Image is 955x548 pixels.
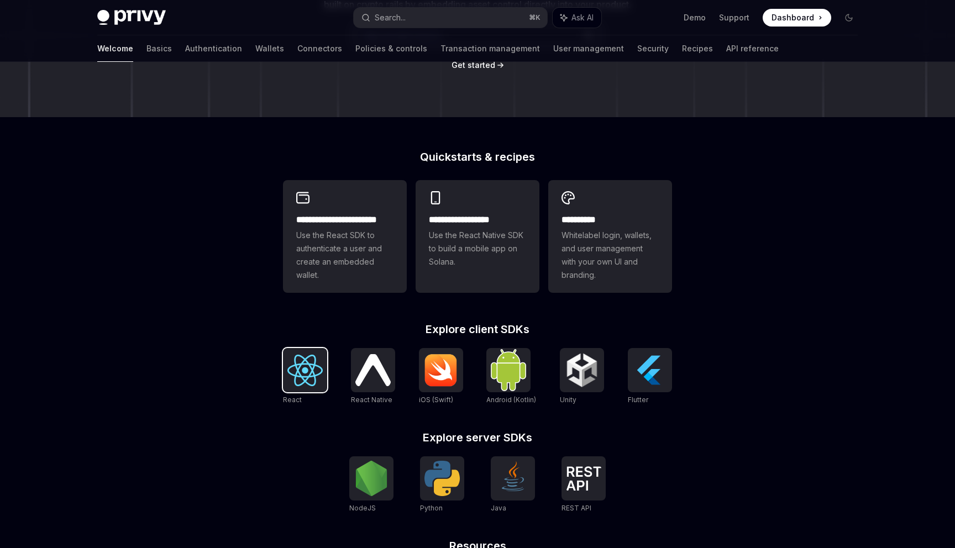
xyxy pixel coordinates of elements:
[628,348,672,405] a: FlutterFlutter
[349,504,376,512] span: NodeJS
[726,35,779,62] a: API reference
[571,12,594,23] span: Ask AI
[566,466,601,491] img: REST API
[424,461,460,496] img: Python
[682,35,713,62] a: Recipes
[354,8,547,28] button: Search...⌘K
[255,35,284,62] a: Wallets
[772,12,814,23] span: Dashboard
[283,432,672,443] h2: Explore server SDKs
[283,348,327,405] a: ReactReact
[419,348,463,405] a: iOS (Swift)iOS (Swift)
[719,12,749,23] a: Support
[440,35,540,62] a: Transaction management
[375,11,406,24] div: Search...
[97,10,166,25] img: dark logo
[553,8,601,28] button: Ask AI
[420,504,443,512] span: Python
[637,35,669,62] a: Security
[297,35,342,62] a: Connectors
[628,396,648,404] span: Flutter
[548,180,672,293] a: **** *****Whitelabel login, wallets, and user management with your own UI and branding.
[632,352,668,388] img: Flutter
[452,60,495,70] span: Get started
[763,9,831,27] a: Dashboard
[283,324,672,335] h2: Explore client SDKs
[423,354,459,387] img: iOS (Swift)
[283,151,672,162] h2: Quickstarts & recipes
[287,355,323,386] img: React
[452,60,495,71] a: Get started
[355,35,427,62] a: Policies & controls
[416,180,539,293] a: **** **** **** ***Use the React Native SDK to build a mobile app on Solana.
[562,229,659,282] span: Whitelabel login, wallets, and user management with your own UI and branding.
[355,354,391,386] img: React Native
[491,456,535,514] a: JavaJava
[564,352,600,388] img: Unity
[562,456,606,514] a: REST APIREST API
[495,461,531,496] img: Java
[419,396,453,404] span: iOS (Swift)
[296,229,393,282] span: Use the React SDK to authenticate a user and create an embedded wallet.
[354,461,389,496] img: NodeJS
[486,348,536,405] a: Android (Kotlin)Android (Kotlin)
[349,456,393,514] a: NodeJSNodeJS
[146,35,172,62] a: Basics
[553,35,624,62] a: User management
[351,396,392,404] span: React Native
[351,348,395,405] a: React NativeReact Native
[684,12,706,23] a: Demo
[560,396,576,404] span: Unity
[486,396,536,404] span: Android (Kotlin)
[283,396,302,404] span: React
[840,9,858,27] button: Toggle dark mode
[562,504,591,512] span: REST API
[185,35,242,62] a: Authentication
[560,348,604,405] a: UnityUnity
[491,349,526,391] img: Android (Kotlin)
[420,456,464,514] a: PythonPython
[529,13,541,22] span: ⌘ K
[97,35,133,62] a: Welcome
[429,229,526,268] span: Use the React Native SDK to build a mobile app on Solana.
[491,504,506,512] span: Java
